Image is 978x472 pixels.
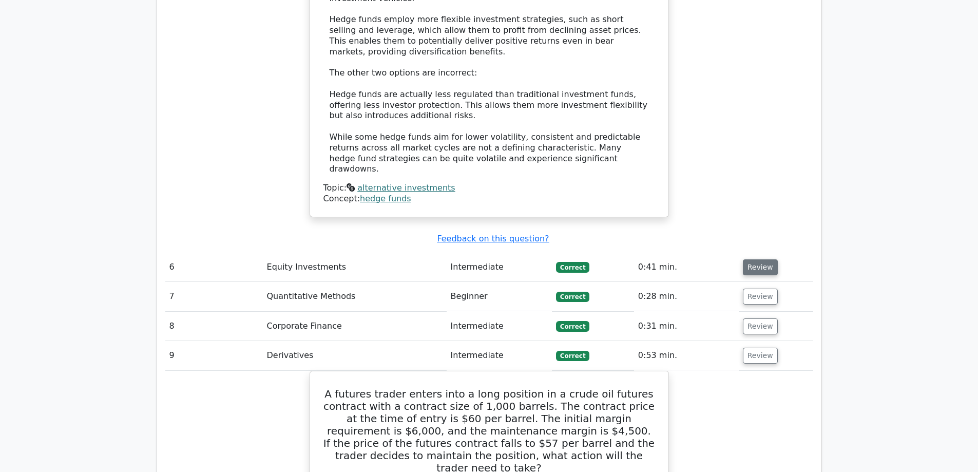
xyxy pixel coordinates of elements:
td: Quantitative Methods [263,282,447,311]
td: Intermediate [447,253,552,282]
button: Review [743,348,778,364]
td: 0:28 min. [634,282,739,311]
td: Intermediate [447,312,552,341]
td: Equity Investments [263,253,447,282]
td: 0:31 min. [634,312,739,341]
div: Topic: [323,183,655,194]
td: 8 [165,312,263,341]
span: Correct [556,262,589,272]
button: Review [743,318,778,334]
button: Review [743,259,778,275]
a: alternative investments [357,183,455,193]
td: Derivatives [263,341,447,370]
a: hedge funds [360,194,411,203]
td: Beginner [447,282,552,311]
td: Intermediate [447,341,552,370]
span: Correct [556,321,589,331]
td: Corporate Finance [263,312,447,341]
td: 9 [165,341,263,370]
a: Feedback on this question? [437,234,549,243]
td: 7 [165,282,263,311]
span: Correct [556,351,589,361]
td: 0:53 min. [634,341,739,370]
div: Concept: [323,194,655,204]
td: 6 [165,253,263,282]
span: Correct [556,292,589,302]
td: 0:41 min. [634,253,739,282]
button: Review [743,289,778,305]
